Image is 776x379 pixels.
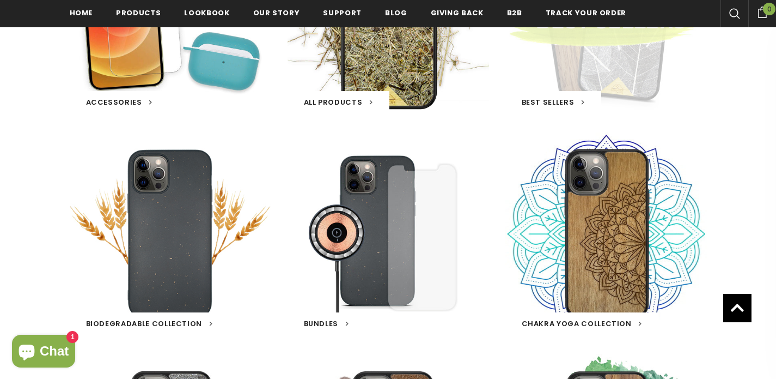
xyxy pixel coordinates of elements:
[86,97,152,108] a: Accessories
[748,5,776,18] a: 0
[184,8,229,18] span: Lookbook
[546,8,626,18] span: Track your order
[86,318,203,329] span: Biodegradable Collection
[522,318,632,329] span: Chakra Yoga Collection
[763,3,775,15] span: 0
[304,318,349,329] a: BUNDLES
[86,318,213,329] a: Biodegradable Collection
[70,8,93,18] span: Home
[86,97,142,107] span: Accessories
[253,8,300,18] span: Our Story
[9,335,78,370] inbox-online-store-chat: Shopify online store chat
[522,318,643,329] a: Chakra Yoga Collection
[431,8,484,18] span: Giving back
[304,318,339,329] span: BUNDLES
[304,97,363,107] span: All Products
[304,97,373,108] a: All Products
[323,8,362,18] span: support
[507,8,522,18] span: B2B
[522,97,575,107] span: Best Sellers
[522,97,585,108] a: Best Sellers
[116,8,161,18] span: Products
[385,8,407,18] span: Blog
